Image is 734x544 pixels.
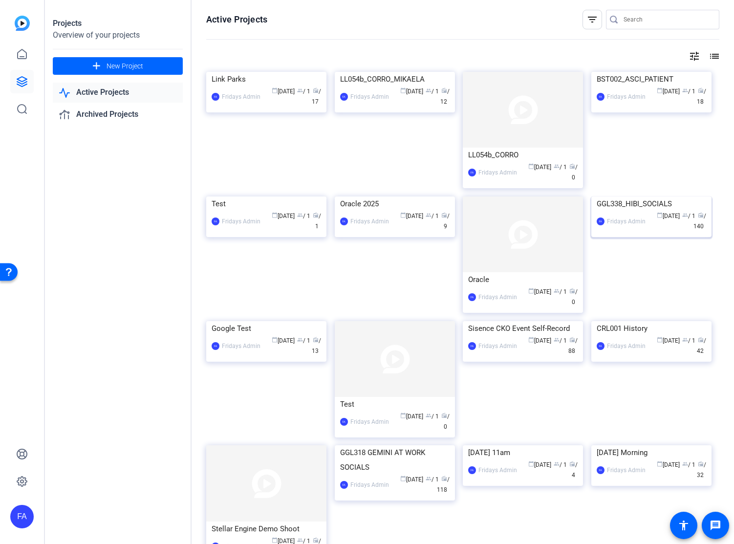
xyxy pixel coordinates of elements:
[528,164,551,171] span: [DATE]
[222,341,260,351] div: Fridays Admin
[10,505,34,528] div: FA
[15,16,30,31] img: blue-gradient.svg
[426,413,439,420] span: / 1
[478,465,517,475] div: Fridays Admin
[340,397,450,412] div: Test
[569,461,575,467] span: radio
[657,213,680,219] span: [DATE]
[468,169,476,176] div: FA
[340,445,450,475] div: GGL318 GEMINI AT WORK SOCIALS
[597,445,706,460] div: [DATE] Morning
[682,87,688,93] span: group
[597,321,706,336] div: CRL001 History
[697,88,706,105] span: / 18
[657,337,663,343] span: calendar_today
[272,337,278,343] span: calendar_today
[569,163,575,169] span: radio
[272,88,295,95] span: [DATE]
[682,337,695,344] span: / 1
[528,461,534,467] span: calendar_today
[212,218,219,225] div: FA
[708,50,719,62] mat-icon: list
[554,461,560,467] span: group
[468,321,578,336] div: Sisence CKO Event Self-Record
[528,288,551,295] span: [DATE]
[554,163,560,169] span: group
[657,461,680,468] span: [DATE]
[313,213,321,230] span: / 1
[350,417,389,427] div: Fridays Admin
[682,212,688,218] span: group
[569,337,575,343] span: radio
[478,341,517,351] div: Fridays Admin
[297,88,310,95] span: / 1
[426,476,432,481] span: group
[53,29,183,41] div: Overview of your projects
[340,72,450,87] div: LL054b_CORRO_MIKAELA
[698,337,704,343] span: radio
[528,288,534,294] span: calendar_today
[206,14,267,25] h1: Active Projects
[597,72,706,87] div: BST002_ASCI_PATIENT
[441,213,450,230] span: / 9
[468,466,476,474] div: FA
[554,461,567,468] span: / 1
[313,212,319,218] span: radio
[468,342,476,350] div: FA
[624,14,712,25] input: Search
[682,88,695,95] span: / 1
[698,461,704,467] span: radio
[657,212,663,218] span: calendar_today
[554,164,567,171] span: / 1
[597,466,604,474] div: FA
[400,413,423,420] span: [DATE]
[597,342,604,350] div: FA
[554,288,560,294] span: group
[350,217,389,226] div: Fridays Admin
[313,87,319,93] span: radio
[478,168,517,177] div: Fridays Admin
[682,461,695,468] span: / 1
[697,337,706,354] span: / 42
[313,337,319,343] span: radio
[313,537,319,543] span: radio
[554,337,567,344] span: / 1
[400,476,406,481] span: calendar_today
[400,212,406,218] span: calendar_today
[698,212,704,218] span: radio
[426,413,432,418] span: group
[426,88,439,95] span: / 1
[212,72,321,87] div: Link Parks
[312,88,321,105] span: / 17
[107,61,143,71] span: New Project
[272,537,278,543] span: calendar_today
[426,212,432,218] span: group
[441,413,447,418] span: radio
[697,461,706,479] span: / 32
[297,337,310,344] span: / 1
[597,218,604,225] div: FA
[272,87,278,93] span: calendar_today
[212,321,321,336] div: Google Test
[53,57,183,75] button: New Project
[340,93,348,101] div: FA
[689,50,700,62] mat-icon: tune
[222,92,260,102] div: Fridays Admin
[426,213,439,219] span: / 1
[678,520,690,531] mat-icon: accessibility
[53,105,183,125] a: Archived Projects
[468,293,476,301] div: FA
[441,212,447,218] span: radio
[657,337,680,344] span: [DATE]
[468,272,578,287] div: Oracle
[440,88,450,105] span: / 12
[710,520,721,531] mat-icon: message
[657,461,663,467] span: calendar_today
[698,87,704,93] span: radio
[297,537,303,543] span: group
[90,60,103,72] mat-icon: add
[426,476,439,483] span: / 1
[272,337,295,344] span: [DATE]
[272,212,278,218] span: calendar_today
[682,337,688,343] span: group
